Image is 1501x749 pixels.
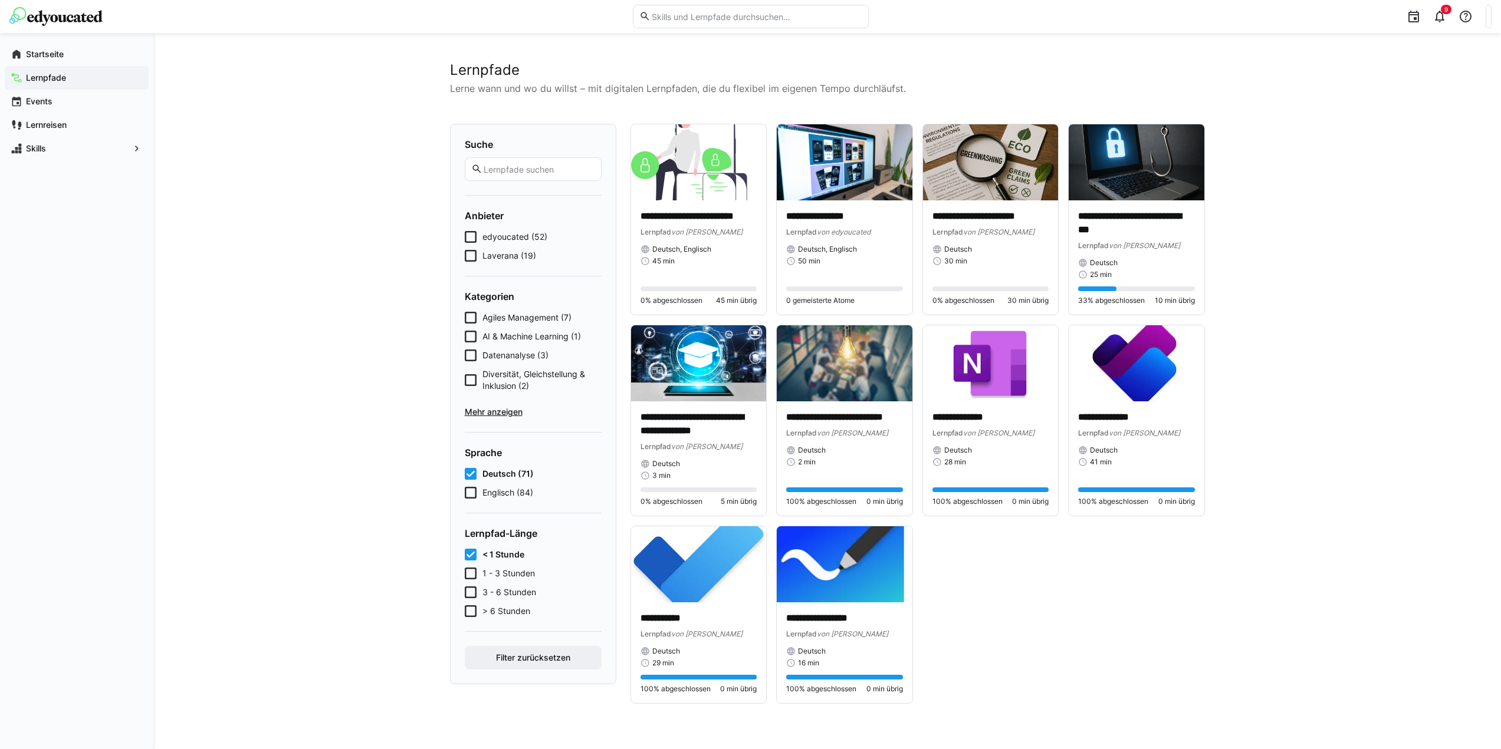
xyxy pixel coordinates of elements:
[652,256,675,266] span: 45 min
[465,210,602,222] h4: Anbieter
[482,605,530,617] span: > 6 Stunden
[963,428,1034,437] span: von [PERSON_NAME]
[652,245,711,254] span: Deutsch, Englisch
[651,11,862,22] input: Skills und Lernpfade durchsuchen…
[450,61,1205,79] h2: Lernpfade
[1155,296,1195,305] span: 10 min übrig
[465,406,602,418] span: Mehr anzeigen
[798,457,816,467] span: 2 min
[786,428,817,437] span: Lernpfad
[1109,241,1180,250] span: von [PERSON_NAME]
[1078,428,1109,437] span: Lernpfad
[465,646,602,669] button: Filter zurücksetzen
[671,629,743,638] span: von [PERSON_NAME]
[482,164,595,174] input: Lernpfade suchen
[866,684,903,694] span: 0 min übrig
[1090,258,1118,268] span: Deutsch
[817,629,888,638] span: von [PERSON_NAME]
[944,256,967,266] span: 30 min
[932,227,963,236] span: Lernpfad
[721,497,757,506] span: 5 min übrig
[932,428,963,437] span: Lernpfad
[465,527,602,539] h4: Lernpfad-Länge
[944,457,966,467] span: 28 min
[786,629,817,638] span: Lernpfad
[652,459,680,468] span: Deutsch
[1078,241,1109,250] span: Lernpfad
[494,652,572,664] span: Filter zurücksetzen
[631,325,767,401] img: image
[1158,497,1195,506] span: 0 min übrig
[944,245,972,254] span: Deutsch
[641,497,702,506] span: 0% abgeschlossen
[671,442,743,451] span: von [PERSON_NAME]
[465,138,602,150] h4: Suche
[482,567,535,579] span: 1 - 3 Stunden
[786,497,856,506] span: 100% abgeschlossen
[482,549,524,560] span: < 1 Stunde
[482,331,581,342] span: AI & Machine Learning (1)
[777,124,912,200] img: image
[465,291,602,302] h4: Kategorien
[482,487,533,499] span: Englisch (84)
[482,231,547,243] span: edyoucated (52)
[1012,497,1049,506] span: 0 min übrig
[652,658,674,668] span: 29 min
[932,497,1003,506] span: 100% abgeschlossen
[482,586,536,598] span: 3 - 6 Stunden
[652,646,680,656] span: Deutsch
[798,446,826,455] span: Deutsch
[1090,446,1118,455] span: Deutsch
[932,296,994,305] span: 0% abgeschlossen
[482,368,602,392] span: Diversität, Gleichstellung & Inklusion (2)
[1078,497,1148,506] span: 100% abgeschlossen
[641,227,671,236] span: Lernpfad
[482,468,534,480] span: Deutsch (71)
[786,684,856,694] span: 100% abgeschlossen
[817,428,888,437] span: von [PERSON_NAME]
[786,227,817,236] span: Lernpfad
[465,447,602,458] h4: Sprache
[641,442,671,451] span: Lernpfad
[631,124,767,200] img: image
[482,250,536,262] span: Laverana (19)
[641,296,702,305] span: 0% abgeschlossen
[720,684,757,694] span: 0 min übrig
[450,81,1205,95] p: Lerne wann und wo du willst – mit digitalen Lernpfaden, die du flexibel im eigenen Tempo durchläu...
[1069,124,1204,200] img: image
[1078,296,1145,305] span: 33% abgeschlossen
[716,296,757,305] span: 45 min übrig
[798,646,826,656] span: Deutsch
[798,245,857,254] span: Deutsch, Englisch
[817,227,871,236] span: von edyoucated
[777,526,912,602] img: image
[1069,325,1204,401] img: image
[1444,6,1448,13] span: 9
[631,526,767,602] img: image
[798,256,820,266] span: 50 min
[641,684,711,694] span: 100% abgeschlossen
[1109,428,1180,437] span: von [PERSON_NAME]
[1007,296,1049,305] span: 30 min übrig
[866,497,903,506] span: 0 min übrig
[786,296,855,305] span: 0 gemeisterte Atome
[482,312,572,324] span: Agiles Management (7)
[1090,270,1112,279] span: 25 min
[798,658,819,668] span: 16 min
[923,325,1059,401] img: image
[641,629,671,638] span: Lernpfad
[777,325,912,401] img: image
[652,471,671,480] span: 3 min
[963,227,1034,236] span: von [PERSON_NAME]
[923,124,1059,200] img: image
[944,446,972,455] span: Deutsch
[671,227,743,236] span: von [PERSON_NAME]
[1090,457,1112,467] span: 41 min
[482,349,548,361] span: Datenanalyse (3)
